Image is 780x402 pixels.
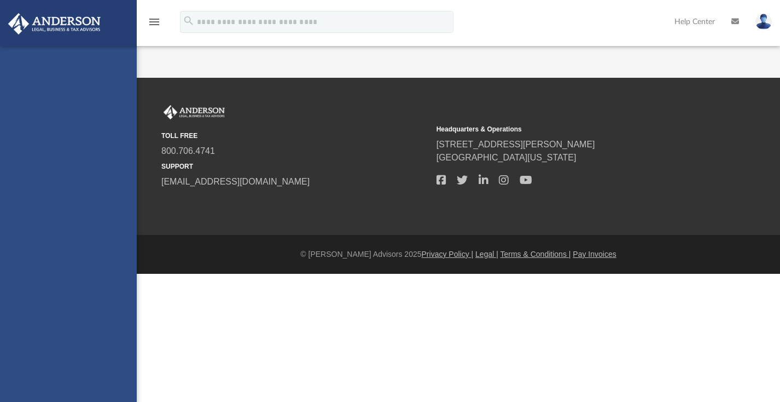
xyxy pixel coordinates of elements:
img: User Pic [755,14,772,30]
a: [STREET_ADDRESS][PERSON_NAME] [436,140,595,149]
a: Terms & Conditions | [500,250,571,259]
img: Anderson Advisors Platinum Portal [161,105,227,119]
small: TOLL FREE [161,131,429,141]
a: Privacy Policy | [422,250,474,259]
div: © [PERSON_NAME] Advisors 2025 [137,249,780,260]
a: menu [148,21,161,28]
i: search [183,15,195,27]
img: Anderson Advisors Platinum Portal [5,13,104,35]
a: [EMAIL_ADDRESS][DOMAIN_NAME] [161,177,310,186]
a: [GEOGRAPHIC_DATA][US_STATE] [436,153,577,162]
a: Pay Invoices [573,250,616,259]
small: Headquarters & Operations [436,124,704,134]
a: Legal | [475,250,498,259]
i: menu [148,15,161,28]
small: SUPPORT [161,162,429,171]
a: 800.706.4741 [161,146,215,156]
